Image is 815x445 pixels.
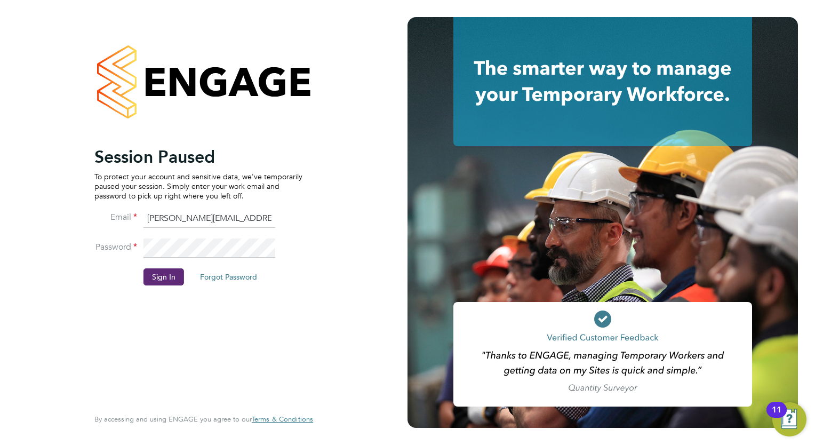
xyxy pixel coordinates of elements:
[94,415,313,424] span: By accessing and using ENGAGE you agree to our
[252,415,313,424] span: Terms & Conditions
[94,146,302,168] h2: Session Paused
[94,212,137,223] label: Email
[94,172,302,201] p: To protect your account and sensitive data, we've temporarily paused your session. Simply enter y...
[143,209,275,228] input: Enter your work email...
[772,402,806,436] button: Open Resource Center, 11 new notifications
[191,268,266,285] button: Forgot Password
[143,268,184,285] button: Sign In
[252,415,313,424] a: Terms & Conditions
[94,242,137,253] label: Password
[772,410,781,424] div: 11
